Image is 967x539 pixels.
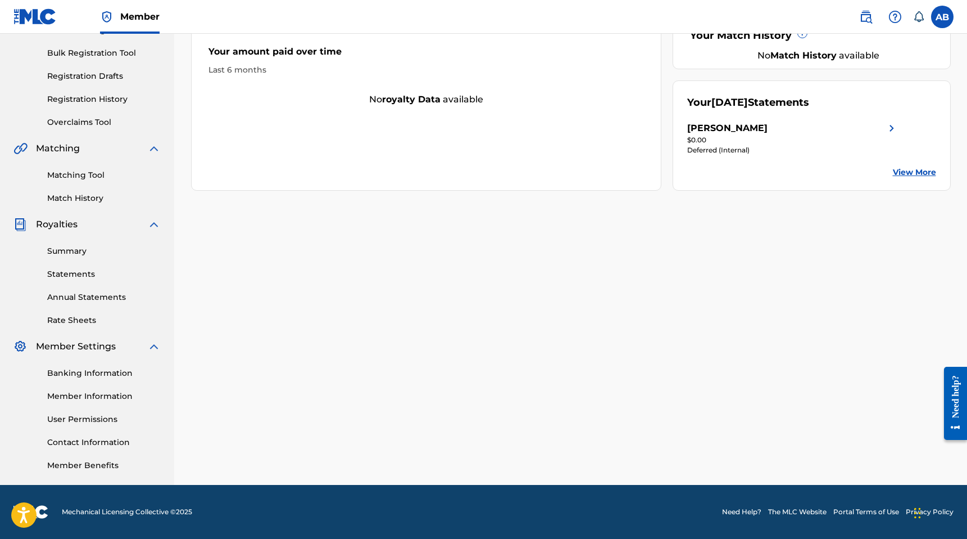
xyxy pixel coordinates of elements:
[47,47,161,59] a: Bulk Registration Tool
[208,64,644,76] div: Last 6 months
[47,460,161,471] a: Member Benefits
[36,218,78,231] span: Royalties
[711,96,748,109] span: [DATE]
[192,93,661,106] div: No available
[47,414,161,425] a: User Permissions
[13,142,28,155] img: Matching
[833,507,899,517] a: Portal Terms of Use
[147,340,161,353] img: expand
[884,6,906,28] div: Help
[906,507,954,517] a: Privacy Policy
[888,10,902,24] img: help
[47,116,161,128] a: Overclaims Tool
[913,11,924,23] div: Notifications
[855,6,877,28] a: Public Search
[687,145,898,155] div: Deferred (Internal)
[62,507,192,517] span: Mechanical Licensing Collective © 2025
[100,10,114,24] img: Top Rightsholder
[722,507,761,517] a: Need Help?
[47,93,161,105] a: Registration History
[687,122,898,155] a: [PERSON_NAME]right chevron icon$0.00Deferred (Internal)
[931,6,954,28] div: User Menu
[120,10,160,23] span: Member
[859,10,873,24] img: search
[768,507,827,517] a: The MLC Website
[798,29,807,38] span: ?
[47,268,161,280] a: Statements
[36,340,116,353] span: Member Settings
[382,94,441,105] strong: royalty data
[13,218,27,231] img: Royalties
[47,70,161,82] a: Registration Drafts
[147,142,161,155] img: expand
[13,8,57,25] img: MLC Logo
[47,169,161,181] a: Matching Tool
[687,135,898,145] div: $0.00
[47,437,161,448] a: Contact Information
[47,192,161,204] a: Match History
[701,49,936,62] div: No available
[770,50,837,61] strong: Match History
[885,122,898,135] img: right chevron icon
[687,95,809,110] div: Your Statements
[13,505,48,519] img: logo
[936,358,967,449] iframe: Resource Center
[47,291,161,303] a: Annual Statements
[208,45,644,64] div: Your amount paid over time
[893,167,936,178] a: View More
[147,218,161,231] img: expand
[36,142,80,155] span: Matching
[47,367,161,379] a: Banking Information
[47,315,161,326] a: Rate Sheets
[687,28,936,43] div: Your Match History
[47,390,161,402] a: Member Information
[687,122,768,135] div: [PERSON_NAME]
[914,496,921,530] div: Drag
[911,485,967,539] iframe: Chat Widget
[13,340,27,353] img: Member Settings
[47,245,161,257] a: Summary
